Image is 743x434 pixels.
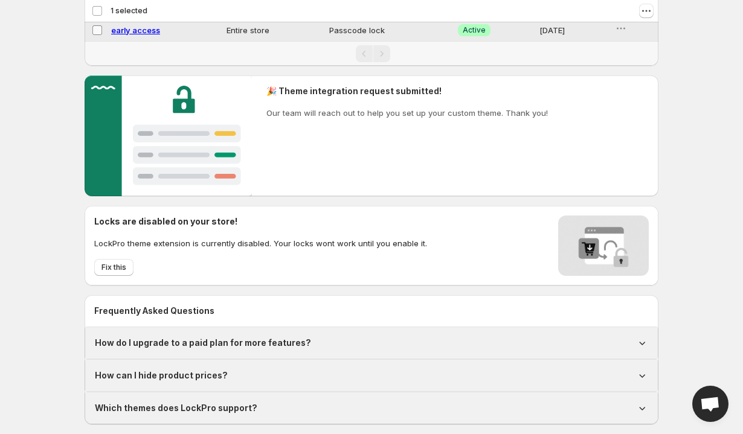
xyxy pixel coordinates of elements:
td: [DATE] [536,19,611,42]
h2: Locks are disabled on your store! [94,215,427,228]
h2: Frequently Asked Questions [94,305,649,317]
button: Fix this [94,259,133,276]
h1: Which themes does LockPro support? [95,402,257,414]
td: Entire store [223,19,326,42]
span: Fix this [101,263,126,272]
img: Customer support [85,75,252,196]
td: Passcode lock [326,19,454,42]
div: Open chat [692,386,729,422]
span: Active [463,25,486,35]
h2: 🎉 Theme integration request submitted! [266,85,548,97]
button: Actions [639,4,654,18]
a: early access [111,25,160,35]
img: Locks disabled [558,215,649,276]
p: Our team will reach out to help you set up your custom theme. Thank you! [266,107,548,119]
span: 1 selected [111,6,147,16]
nav: Pagination [85,41,658,66]
h1: How can I hide product prices? [95,369,228,381]
p: LockPro theme extension is currently disabled. Your locks wont work until you enable it. [94,237,427,249]
h1: How do I upgrade to a paid plan for more features? [95,337,311,349]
